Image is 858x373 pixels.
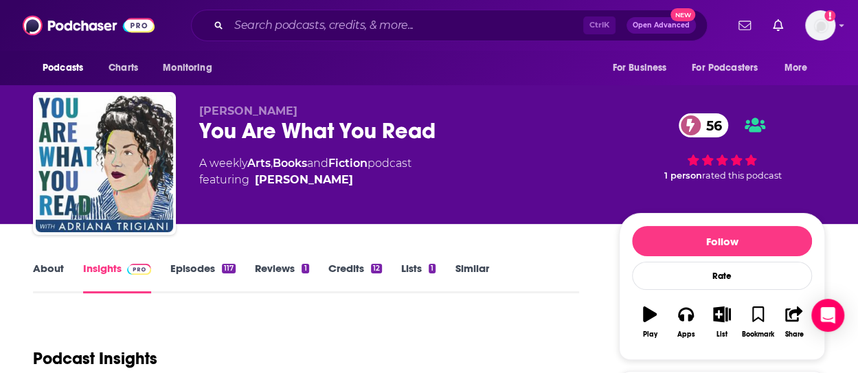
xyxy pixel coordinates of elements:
[153,55,229,81] button: open menu
[679,113,729,137] a: 56
[100,55,146,81] a: Charts
[824,10,835,21] svg: Add a profile image
[255,172,353,188] div: [PERSON_NAME]
[302,264,308,273] div: 1
[677,330,695,339] div: Apps
[247,157,271,170] a: Arts
[740,297,776,347] button: Bookmark
[429,264,436,273] div: 1
[163,58,212,78] span: Monitoring
[191,10,708,41] div: Search podcasts, credits, & more...
[811,299,844,332] div: Open Intercom Messenger
[255,262,308,293] a: Reviews1
[632,262,812,290] div: Rate
[33,55,101,81] button: open menu
[668,297,703,347] button: Apps
[83,262,151,293] a: InsightsPodchaser Pro
[109,58,138,78] span: Charts
[199,104,297,117] span: [PERSON_NAME]
[683,55,778,81] button: open menu
[23,12,155,38] img: Podchaser - Follow, Share and Rate Podcasts
[170,262,236,293] a: Episodes117
[271,157,273,170] span: ,
[371,264,382,273] div: 12
[199,172,411,188] span: featuring
[401,262,436,293] a: Lists1
[702,170,782,181] span: rated this podcast
[273,157,307,170] a: Books
[328,262,382,293] a: Credits12
[733,14,756,37] a: Show notifications dropdown
[692,113,729,137] span: 56
[455,262,488,293] a: Similar
[704,297,740,347] button: List
[643,330,657,339] div: Play
[692,58,758,78] span: For Podcasters
[222,264,236,273] div: 117
[784,330,803,339] div: Share
[229,14,583,36] input: Search podcasts, credits, & more...
[632,226,812,256] button: Follow
[775,55,825,81] button: open menu
[583,16,616,34] span: Ctrl K
[602,55,684,81] button: open menu
[199,155,411,188] div: A weekly podcast
[767,14,789,37] a: Show notifications dropdown
[716,330,727,339] div: List
[805,10,835,41] img: User Profile
[33,348,157,369] h1: Podcast Insights
[612,58,666,78] span: For Business
[43,58,83,78] span: Podcasts
[776,297,812,347] button: Share
[328,157,368,170] a: Fiction
[127,264,151,275] img: Podchaser Pro
[633,22,690,29] span: Open Advanced
[784,58,808,78] span: More
[33,262,64,293] a: About
[805,10,835,41] span: Logged in as hannah.bishop
[664,170,702,181] span: 1 person
[670,8,695,21] span: New
[619,104,825,190] div: 56 1 personrated this podcast
[742,330,774,339] div: Bookmark
[632,297,668,347] button: Play
[36,95,173,232] img: You Are What You Read
[626,17,696,34] button: Open AdvancedNew
[307,157,328,170] span: and
[805,10,835,41] button: Show profile menu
